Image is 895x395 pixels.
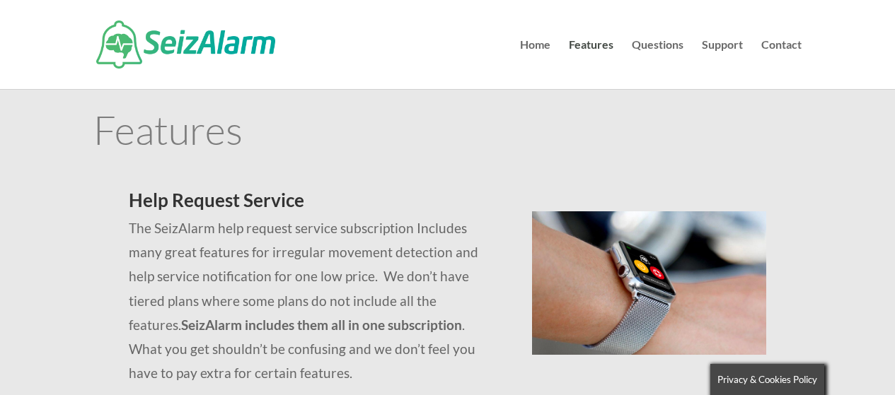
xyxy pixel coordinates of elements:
a: Features [569,40,613,89]
h2: Help Request Service [129,191,497,216]
h1: Features [93,110,802,156]
p: The SeizAlarm help request service subscription Includes many great features for irregular moveme... [129,216,497,385]
img: seizalarm-on-wrist [532,211,766,355]
a: Contact [761,40,802,89]
a: Support [702,40,743,89]
a: Questions [632,40,683,89]
img: SeizAlarm [96,20,275,69]
a: Home [520,40,550,89]
span: Privacy & Cookies Policy [717,374,817,385]
strong: SeizAlarm includes them all in one subscription [181,317,462,333]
